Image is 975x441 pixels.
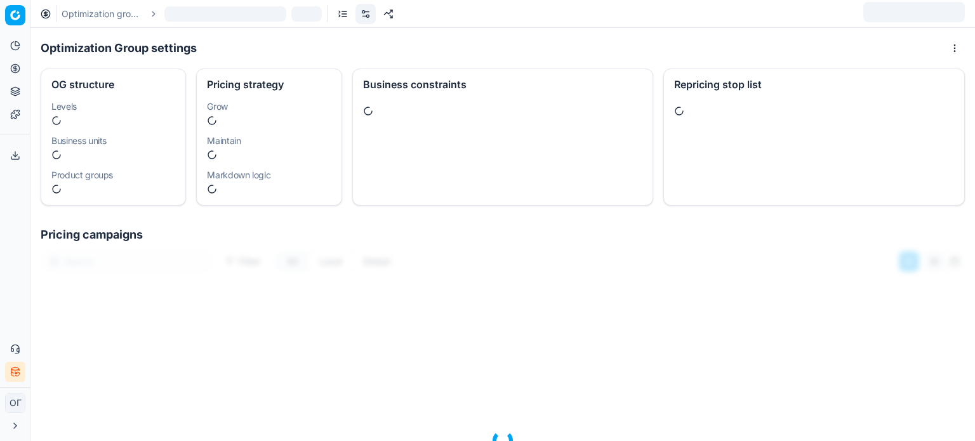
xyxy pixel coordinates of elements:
dt: Grow [207,102,331,111]
div: Business constraints [363,79,643,89]
h1: Pricing campaigns [30,226,975,244]
div: OG structure [51,79,175,89]
button: ОГ [5,393,25,413]
dt: Markdown logic [207,171,331,180]
div: Repricing stop list [674,79,954,89]
h1: Optimization Group settings [41,39,197,57]
nav: breadcrumb [62,6,322,22]
dt: Business units [51,136,175,145]
span: ОГ [6,393,25,412]
dt: Maintain [207,136,331,145]
a: Optimization groups [62,8,143,20]
dt: Levels [51,102,175,111]
dt: Product groups [51,171,175,180]
div: Pricing strategy [207,79,331,89]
